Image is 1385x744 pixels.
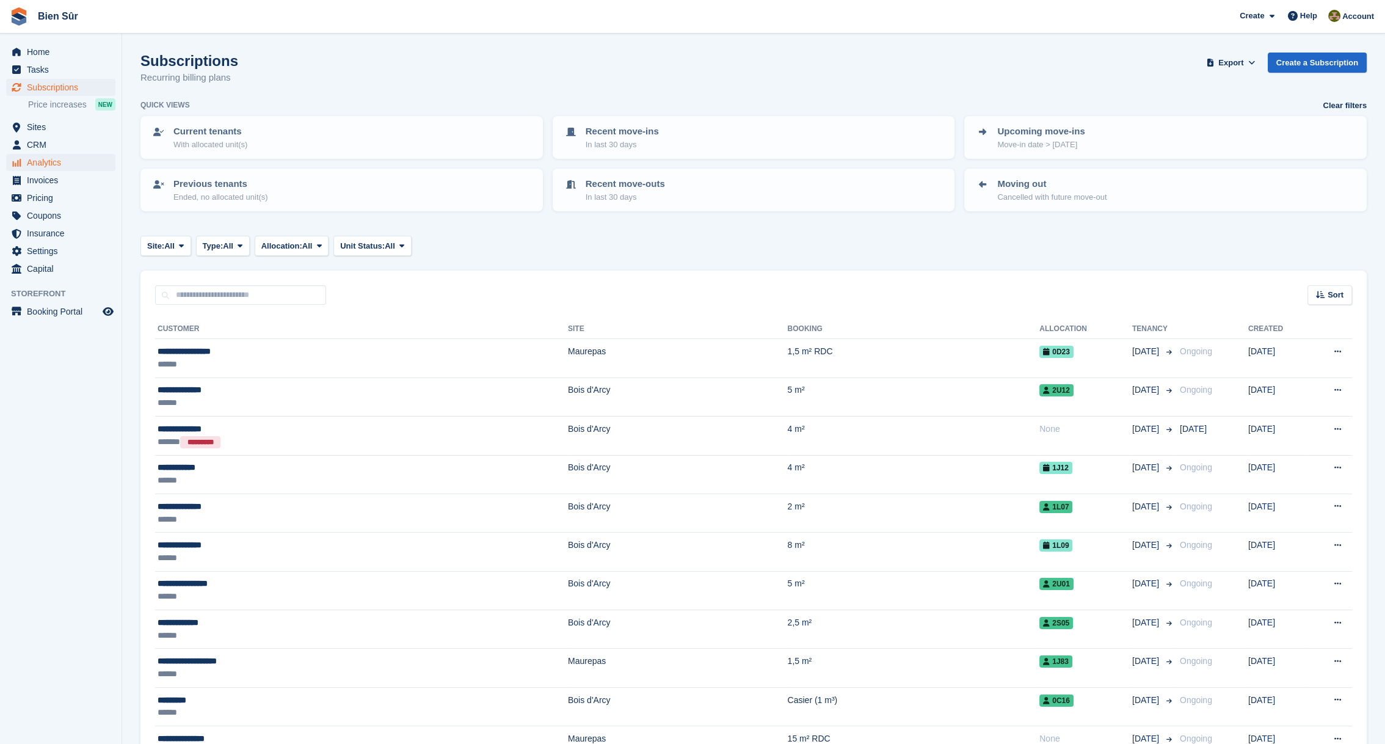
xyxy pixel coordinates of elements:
a: Preview store [101,304,115,319]
td: [DATE] [1248,494,1308,532]
span: Ongoing [1180,578,1212,588]
td: [DATE] [1248,610,1308,649]
span: All [164,240,175,252]
button: Type: All [196,236,250,256]
span: Ongoing [1180,695,1212,705]
a: Upcoming move-ins Move-in date > [DATE] [965,117,1365,158]
a: Clear filters [1323,100,1367,112]
span: Storefront [11,288,122,300]
a: menu [6,243,115,260]
p: Move-in date > [DATE] [997,139,1085,151]
td: Maurepas [568,339,788,377]
span: All [223,240,233,252]
td: Bois d'Arcy [568,571,788,610]
span: 1J83 [1039,655,1072,668]
span: Invoices [27,172,100,189]
span: 2S05 [1039,617,1073,629]
a: menu [6,43,115,60]
span: Type: [203,240,224,252]
th: Tenancy [1132,319,1175,339]
span: [DATE] [1132,500,1161,513]
p: Upcoming move-ins [997,125,1085,139]
p: Current tenants [173,125,247,139]
span: Tasks [27,61,100,78]
td: [DATE] [1248,649,1308,687]
td: [DATE] [1248,339,1308,377]
p: Recent move-ins [586,125,659,139]
span: 0C16 [1039,695,1074,707]
a: Bien Sûr [33,6,83,26]
div: NEW [95,98,115,111]
span: Ongoing [1180,540,1212,550]
a: menu [6,189,115,206]
span: Unit Status: [340,240,385,252]
span: Ongoing [1180,501,1212,511]
td: Bois d'Arcy [568,533,788,571]
span: Help [1300,10,1317,22]
a: menu [6,79,115,96]
span: All [302,240,313,252]
td: 1,5 m² [788,649,1040,687]
p: Ended, no allocated unit(s) [173,191,268,203]
span: [DATE] [1132,694,1161,707]
span: [DATE] [1180,424,1207,434]
a: menu [6,136,115,153]
td: Maurepas [568,649,788,687]
p: Recurring billing plans [140,71,238,85]
p: Previous tenants [173,177,268,191]
span: [DATE] [1132,461,1161,474]
td: 1,5 m² RDC [788,339,1040,377]
span: 2U01 [1039,578,1074,590]
td: [DATE] [1248,377,1308,416]
span: Insurance [27,225,100,242]
span: Booking Portal [27,303,100,320]
td: 2,5 m² [788,610,1040,649]
td: Bois d'Arcy [568,377,788,416]
a: Recent move-outs In last 30 days [554,170,954,210]
span: Pricing [27,189,100,206]
p: Recent move-outs [586,177,665,191]
span: [DATE] [1132,345,1161,358]
td: 8 m² [788,533,1040,571]
span: 1L09 [1039,539,1072,552]
span: [DATE] [1132,616,1161,629]
td: Bois d'Arcy [568,687,788,726]
a: menu [6,172,115,189]
span: Ongoing [1180,385,1212,395]
th: Booking [788,319,1040,339]
span: Sort [1328,289,1343,301]
a: Previous tenants Ended, no allocated unit(s) [142,170,542,210]
a: Create a Subscription [1268,53,1367,73]
span: CRM [27,136,100,153]
button: Allocation: All [255,236,329,256]
button: Export [1204,53,1258,73]
span: Site: [147,240,164,252]
span: 1L07 [1039,501,1072,513]
span: Account [1342,10,1374,23]
span: 0D23 [1039,346,1074,358]
a: Recent move-ins In last 30 days [554,117,954,158]
span: 2U12 [1039,384,1074,396]
span: [DATE] [1132,423,1161,436]
span: 1J12 [1039,462,1072,474]
a: menu [6,225,115,242]
span: Home [27,43,100,60]
p: Cancelled with future move-out [997,191,1107,203]
td: Bois d'Arcy [568,494,788,532]
span: Create [1240,10,1264,22]
td: 5 m² [788,377,1040,416]
td: 2 m² [788,494,1040,532]
span: [DATE] [1132,577,1161,590]
span: Ongoing [1180,346,1212,356]
span: Ongoing [1180,734,1212,743]
span: Ongoing [1180,656,1212,666]
td: Bois d'Arcy [568,610,788,649]
span: Ongoing [1180,618,1212,627]
td: [DATE] [1248,455,1308,494]
span: [DATE] [1132,539,1161,552]
div: None [1039,423,1132,436]
span: Capital [27,260,100,277]
span: Analytics [27,154,100,171]
td: [DATE] [1248,416,1308,455]
a: menu [6,119,115,136]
